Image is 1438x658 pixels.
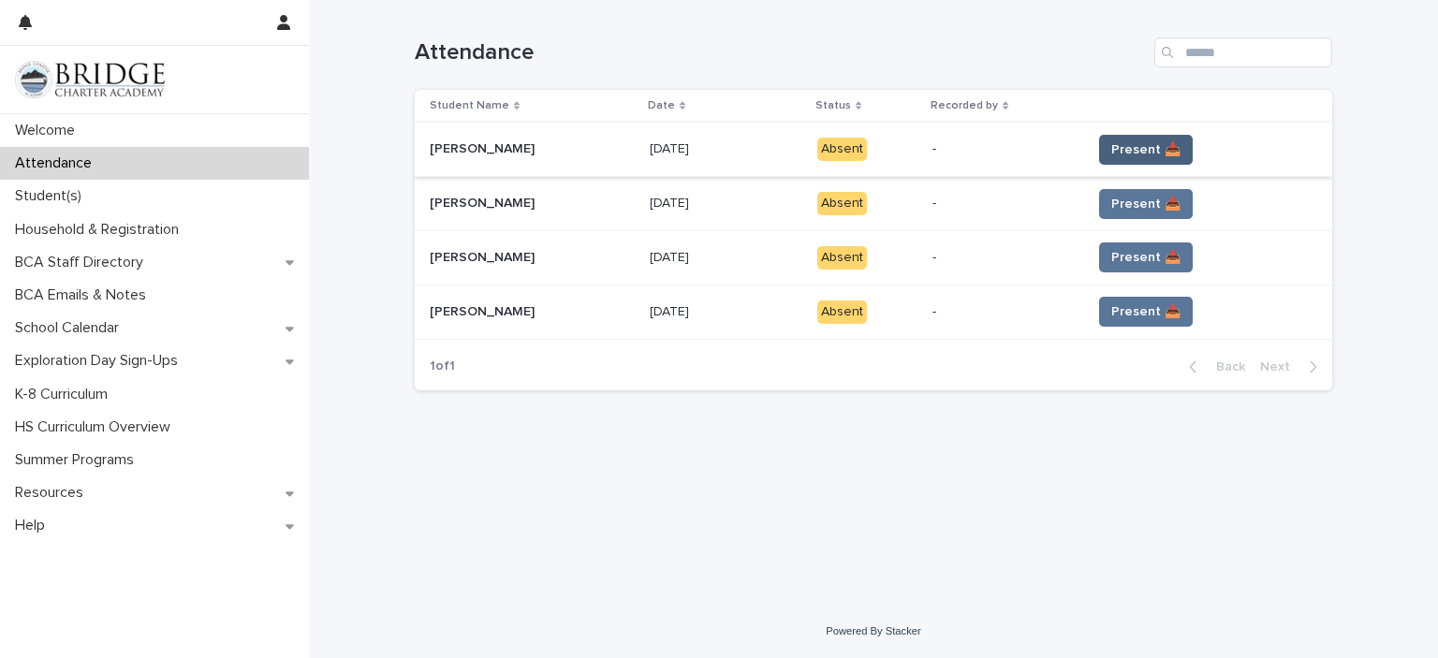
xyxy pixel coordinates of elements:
[7,254,158,271] p: BCA Staff Directory
[650,300,693,320] p: [DATE]
[7,319,134,337] p: School Calendar
[650,246,693,266] p: [DATE]
[1099,297,1193,327] button: Present 📥
[415,344,470,389] p: 1 of 1
[430,300,538,320] p: [PERSON_NAME]
[931,95,998,116] p: Recorded by
[7,122,90,139] p: Welcome
[932,141,1077,157] p: -
[815,95,851,116] p: Status
[1111,140,1181,159] span: Present 📥
[1111,302,1181,321] span: Present 📥
[7,286,161,304] p: BCA Emails & Notes
[415,285,1332,339] tr: [PERSON_NAME][PERSON_NAME] [DATE][DATE] Absent-Present 📥
[1111,248,1181,267] span: Present 📥
[7,221,194,239] p: Household & Registration
[430,95,509,116] p: Student Name
[932,196,1077,212] p: -
[1099,135,1193,165] button: Present 📥
[7,484,98,502] p: Resources
[932,304,1077,320] p: -
[430,192,538,212] p: [PERSON_NAME]
[415,123,1332,177] tr: [PERSON_NAME][PERSON_NAME] [DATE][DATE] Absent-Present 📥
[1253,358,1332,375] button: Next
[1205,360,1245,373] span: Back
[7,386,123,403] p: K-8 Curriculum
[1099,242,1193,272] button: Present 📥
[1154,37,1332,67] input: Search
[932,250,1077,266] p: -
[415,230,1332,285] tr: [PERSON_NAME][PERSON_NAME] [DATE][DATE] Absent-Present 📥
[7,352,193,370] p: Exploration Day Sign-Ups
[650,138,693,157] p: [DATE]
[415,39,1147,66] h1: Attendance
[7,418,185,436] p: HS Curriculum Overview
[817,246,867,270] div: Absent
[7,154,107,172] p: Attendance
[15,61,165,98] img: V1C1m3IdTEidaUdm9Hs0
[430,138,538,157] p: [PERSON_NAME]
[648,95,675,116] p: Date
[650,192,693,212] p: [DATE]
[415,177,1332,231] tr: [PERSON_NAME][PERSON_NAME] [DATE][DATE] Absent-Present 📥
[817,192,867,215] div: Absent
[817,138,867,161] div: Absent
[1099,189,1193,219] button: Present 📥
[7,517,60,534] p: Help
[1111,195,1181,213] span: Present 📥
[7,451,149,469] p: Summer Programs
[1260,360,1301,373] span: Next
[7,187,96,205] p: Student(s)
[826,625,920,636] a: Powered By Stacker
[817,300,867,324] div: Absent
[430,246,538,266] p: [PERSON_NAME]
[1174,358,1253,375] button: Back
